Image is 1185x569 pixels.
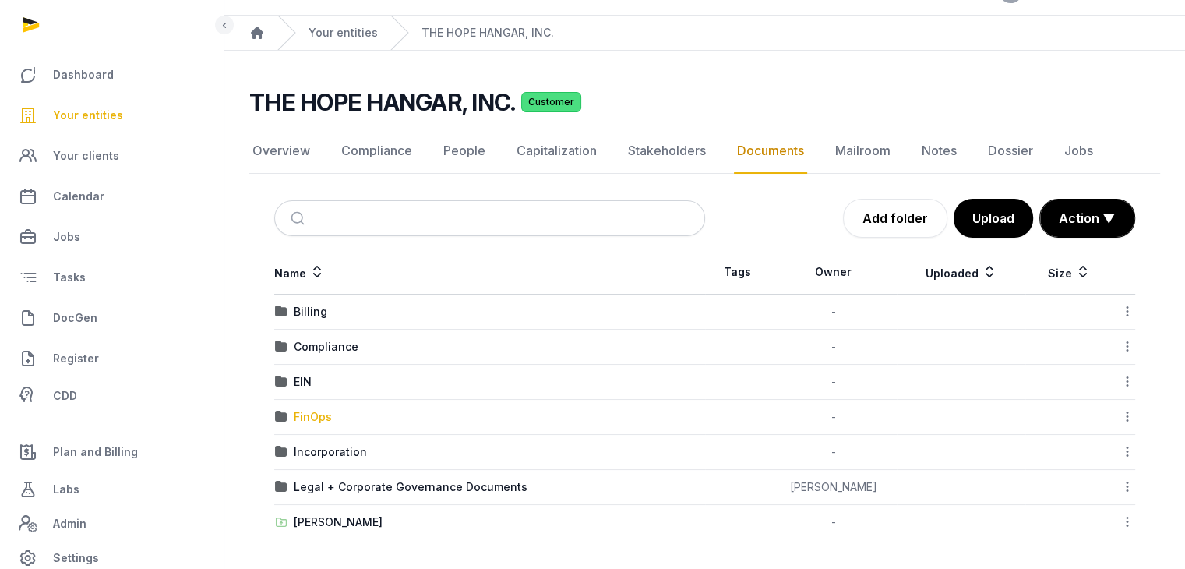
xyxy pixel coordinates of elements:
[897,250,1025,295] th: Uploaded
[1040,200,1134,237] button: Action ▼
[521,92,581,112] span: Customer
[275,446,287,458] img: folder.svg
[294,409,332,425] div: FinOps
[224,16,1185,51] nav: Breadcrumb
[12,137,211,175] a: Your clients
[513,129,600,174] a: Capitalization
[12,433,211,471] a: Plan and Billing
[12,56,211,94] a: Dashboard
[771,330,897,365] td: -
[294,339,358,355] div: Compliance
[12,299,211,337] a: DocGen
[53,268,86,287] span: Tasks
[843,199,947,238] a: Add folder
[275,481,287,493] img: folder.svg
[338,129,415,174] a: Compliance
[294,514,383,530] div: [PERSON_NAME]
[274,250,705,295] th: Name
[275,516,287,528] img: folder-upload.svg
[275,341,287,353] img: folder.svg
[53,443,138,461] span: Plan and Billing
[12,380,211,412] a: CDD
[625,129,709,174] a: Stakeholders
[53,514,86,533] span: Admin
[771,250,897,295] th: Owner
[53,480,79,499] span: Labs
[53,187,104,206] span: Calendar
[53,549,99,567] span: Settings
[249,88,515,116] h2: THE HOPE HANGAR, INC.
[421,25,554,41] a: THE HOPE HANGAR, INC.
[294,444,367,460] div: Incorporation
[294,374,312,390] div: EIN
[705,250,771,295] th: Tags
[275,411,287,423] img: folder.svg
[294,304,327,320] div: Billing
[1025,250,1113,295] th: Size
[440,129,488,174] a: People
[275,306,287,318] img: folder.svg
[734,129,807,174] a: Documents
[1061,129,1096,174] a: Jobs
[249,129,1160,174] nav: Tabs
[771,295,897,330] td: -
[832,129,894,174] a: Mailroom
[12,340,211,377] a: Register
[919,129,960,174] a: Notes
[249,129,313,174] a: Overview
[275,376,287,388] img: folder.svg
[954,199,1033,238] button: Upload
[985,129,1036,174] a: Dossier
[12,259,211,296] a: Tasks
[309,25,378,41] a: Your entities
[12,218,211,256] a: Jobs
[12,508,211,539] a: Admin
[53,147,119,165] span: Your clients
[53,309,97,327] span: DocGen
[771,470,897,505] td: [PERSON_NAME]
[771,365,897,400] td: -
[281,201,318,235] button: Submit
[771,400,897,435] td: -
[53,349,99,368] span: Register
[294,479,527,495] div: Legal + Corporate Governance Documents
[53,387,77,405] span: CDD
[53,228,80,246] span: Jobs
[12,178,211,215] a: Calendar
[53,65,114,84] span: Dashboard
[53,106,123,125] span: Your entities
[771,435,897,470] td: -
[771,505,897,540] td: -
[12,471,211,508] a: Labs
[12,97,211,134] a: Your entities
